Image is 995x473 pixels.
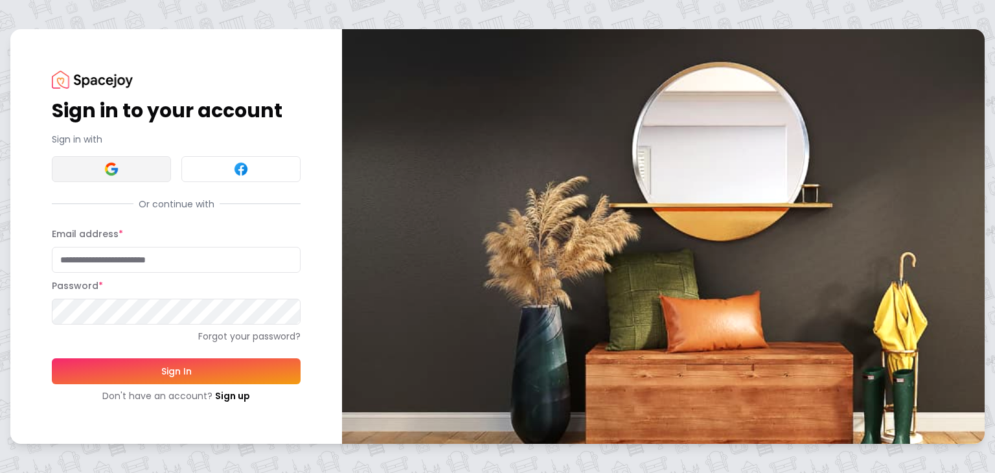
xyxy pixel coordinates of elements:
label: Password [52,279,103,292]
h1: Sign in to your account [52,99,301,122]
img: Spacejoy Logo [52,71,133,88]
img: Facebook signin [233,161,249,177]
a: Forgot your password? [52,330,301,343]
div: Don't have an account? [52,389,301,402]
img: Google signin [104,161,119,177]
a: Sign up [215,389,250,402]
button: Sign In [52,358,301,384]
label: Email address [52,227,123,240]
p: Sign in with [52,133,301,146]
img: banner [342,29,985,443]
span: Or continue with [133,198,220,211]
